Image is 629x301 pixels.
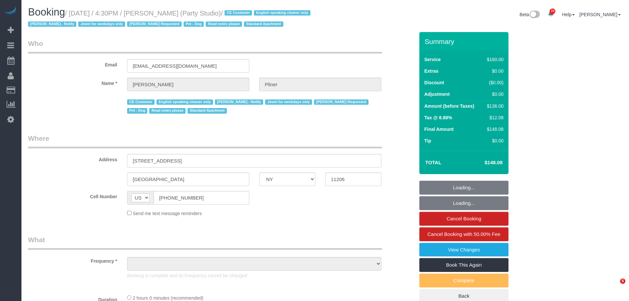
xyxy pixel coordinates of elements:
[424,126,454,132] label: Final Amount
[484,137,504,144] div: $0.00
[550,9,555,14] span: 20
[425,38,505,45] h3: Summary
[484,126,504,132] div: $148.08
[620,279,625,284] span: 5
[544,7,557,21] a: 20
[419,258,508,272] a: Book This Again
[127,78,249,91] input: First Name
[127,99,155,105] span: CE Customer
[424,56,441,63] label: Service
[484,103,504,109] div: $136.00
[424,68,438,74] label: Extras
[133,211,202,216] span: Send me text message reminders
[484,91,504,97] div: $0.00
[127,108,147,113] span: Pet - Dog
[28,21,76,27] span: [PERSON_NAME] - Notify
[424,103,474,109] label: Amount (before Taxes)
[23,78,122,87] label: Name *
[259,78,381,91] input: Last Name
[28,6,65,18] span: Booking
[225,10,252,16] span: CE Customer
[78,21,125,27] span: Jewel for weekdays only
[484,68,504,74] div: $0.00
[424,91,450,97] label: Adjustment
[28,10,312,28] small: / [DATE] / 4:30PM / [PERSON_NAME] (Party Studio)
[484,79,504,86] div: ($0.00)
[4,7,17,16] img: Automaid Logo
[325,172,381,186] input: Zip Code
[607,279,622,294] iframe: Intercom live chat
[419,243,508,257] a: View Changes
[23,59,122,68] label: Email
[425,160,441,165] strong: Total
[188,108,227,113] span: Standard Apartment
[254,10,310,16] span: English speaking cleaner only
[419,227,508,241] a: Cancel Booking with 50.00% Fee
[529,11,540,19] img: New interface
[215,99,263,105] span: [PERSON_NAME] - Notify
[579,12,621,17] a: [PERSON_NAME]
[28,39,382,54] legend: Who
[154,191,249,205] input: Cell Number
[133,295,203,301] span: 2 hours 0 minutes (recommended)
[424,79,444,86] label: Discount
[206,21,242,27] span: Read notes please
[562,12,575,17] a: Help
[149,108,186,113] span: Read notes please
[424,137,431,144] label: Tip
[265,99,312,105] span: Jewel for weekdays only
[314,99,368,105] span: [PERSON_NAME] Requested
[23,191,122,200] label: Cell Number
[520,12,540,17] a: Beta
[465,160,503,166] h4: $148.08
[184,21,204,27] span: Pet - Dog
[484,56,504,63] div: $160.00
[28,235,382,250] legend: What
[157,99,213,105] span: English speaking cleaner only
[127,272,381,279] p: Booking is complete and its Frequency cannot be changed
[23,255,122,264] label: Frequency *
[127,21,182,27] span: [PERSON_NAME] Requested
[127,59,249,73] input: Email
[23,154,122,163] label: Address
[484,114,504,121] div: $12.08
[428,231,501,237] span: Cancel Booking with 50.00% Fee
[28,133,382,148] legend: Where
[419,212,508,226] a: Cancel Booking
[127,172,249,186] input: City
[424,114,452,121] label: Tax @ 8.88%
[244,21,283,27] span: Standard Apartment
